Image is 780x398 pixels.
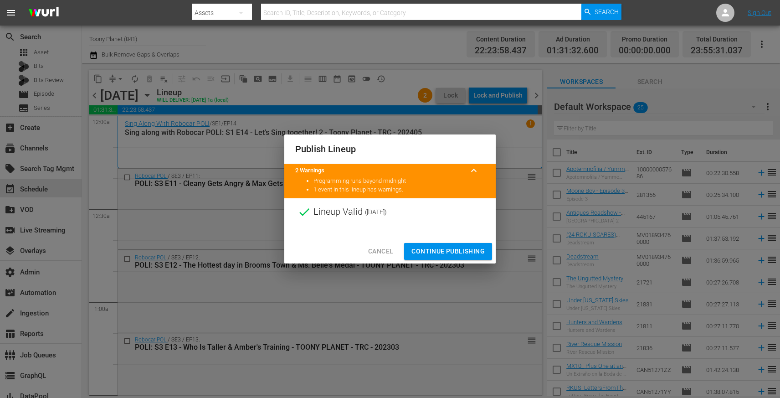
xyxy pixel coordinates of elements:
img: ans4CAIJ8jUAAAAAAAAAAAAAAAAAAAAAAAAgQb4GAAAAAAAAAAAAAAAAAAAAAAAAJMjXAAAAAAAAAAAAAAAAAAAAAAAAgAT5G... [22,2,66,24]
div: Lineup Valid [284,198,496,226]
button: keyboard_arrow_up [463,160,485,181]
h2: Publish Lineup [295,142,485,156]
li: 1 event in this lineup has warnings. [313,186,485,194]
span: Search [595,4,619,20]
li: Programming runs beyond midnight [313,177,485,186]
button: Cancel [361,243,400,260]
a: Sign Out [748,9,771,16]
span: Cancel [368,246,393,257]
span: menu [5,7,16,18]
title: 2 Warnings [295,166,463,175]
span: ( [DATE] ) [365,205,387,219]
span: Continue Publishing [411,246,485,257]
span: keyboard_arrow_up [468,165,479,176]
button: Continue Publishing [404,243,492,260]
